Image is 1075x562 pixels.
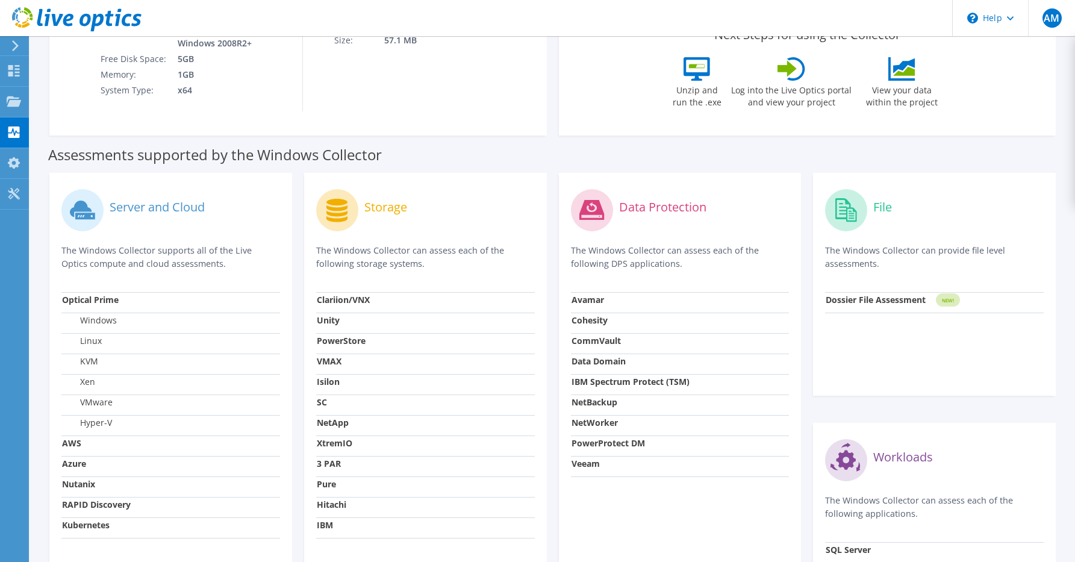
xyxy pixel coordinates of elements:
strong: IBM Spectrum Protect (TSM) [572,376,690,387]
label: Unzip and run the .exe [669,81,724,108]
strong: Clariion/VNX [317,294,370,305]
svg: \n [967,13,978,23]
strong: SQL Server [826,544,871,555]
td: 5GB [169,51,254,67]
strong: Azure [62,458,86,469]
span: AM [1042,8,1062,28]
label: VMware [62,396,113,408]
p: The Windows Collector supports all of the Live Optics compute and cloud assessments. [61,244,280,270]
label: Xen [62,376,95,388]
p: The Windows Collector can provide file level assessments. [825,244,1044,270]
strong: Optical Prime [62,294,119,305]
strong: PowerStore [317,335,366,346]
td: Free Disk Space: [100,51,169,67]
strong: Nutanix [62,478,95,490]
label: Assessments supported by the Windows Collector [48,149,382,161]
strong: NetApp [317,417,349,428]
strong: Avamar [572,294,604,305]
label: Hyper-V [62,417,112,429]
label: KVM [62,355,98,367]
strong: Dossier File Assessment [826,294,926,305]
label: View your data within the project [858,81,945,108]
tspan: NEW! [942,297,954,304]
td: x64 [169,83,254,98]
label: Linux [62,335,102,347]
td: System Type: [100,83,169,98]
strong: Hitachi [317,499,346,510]
strong: SC [317,396,327,408]
p: The Windows Collector can assess each of the following DPS applications. [571,244,790,270]
td: Memory: [100,67,169,83]
strong: Pure [317,478,336,490]
label: Storage [364,201,407,213]
label: Server and Cloud [110,201,205,213]
strong: 3 PAR [317,458,341,469]
label: Windows [62,314,117,326]
label: Workloads [873,451,933,463]
td: Size: [334,33,384,48]
strong: XtremIO [317,437,352,449]
strong: Kubernetes [62,519,110,531]
strong: Veeam [572,458,600,469]
strong: Data Domain [572,355,626,367]
label: Next Steps for using the Collector [714,28,900,42]
strong: NetBackup [572,396,617,408]
strong: CommVault [572,335,621,346]
strong: Cohesity [572,314,608,326]
strong: Isilon [317,376,340,387]
td: 1GB [169,67,254,83]
strong: RAPID Discovery [62,499,131,510]
p: The Windows Collector can assess each of the following applications. [825,494,1044,520]
strong: IBM [317,519,333,531]
p: The Windows Collector can assess each of the following storage systems. [316,244,535,270]
strong: NetWorker [572,417,618,428]
td: 57.1 MB [384,33,508,48]
label: File [873,201,892,213]
label: Log into the Live Optics portal and view your project [731,81,852,108]
strong: VMAX [317,355,341,367]
strong: PowerProtect DM [572,437,645,449]
strong: Unity [317,314,340,326]
label: Data Protection [619,201,706,213]
strong: AWS [62,437,81,449]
